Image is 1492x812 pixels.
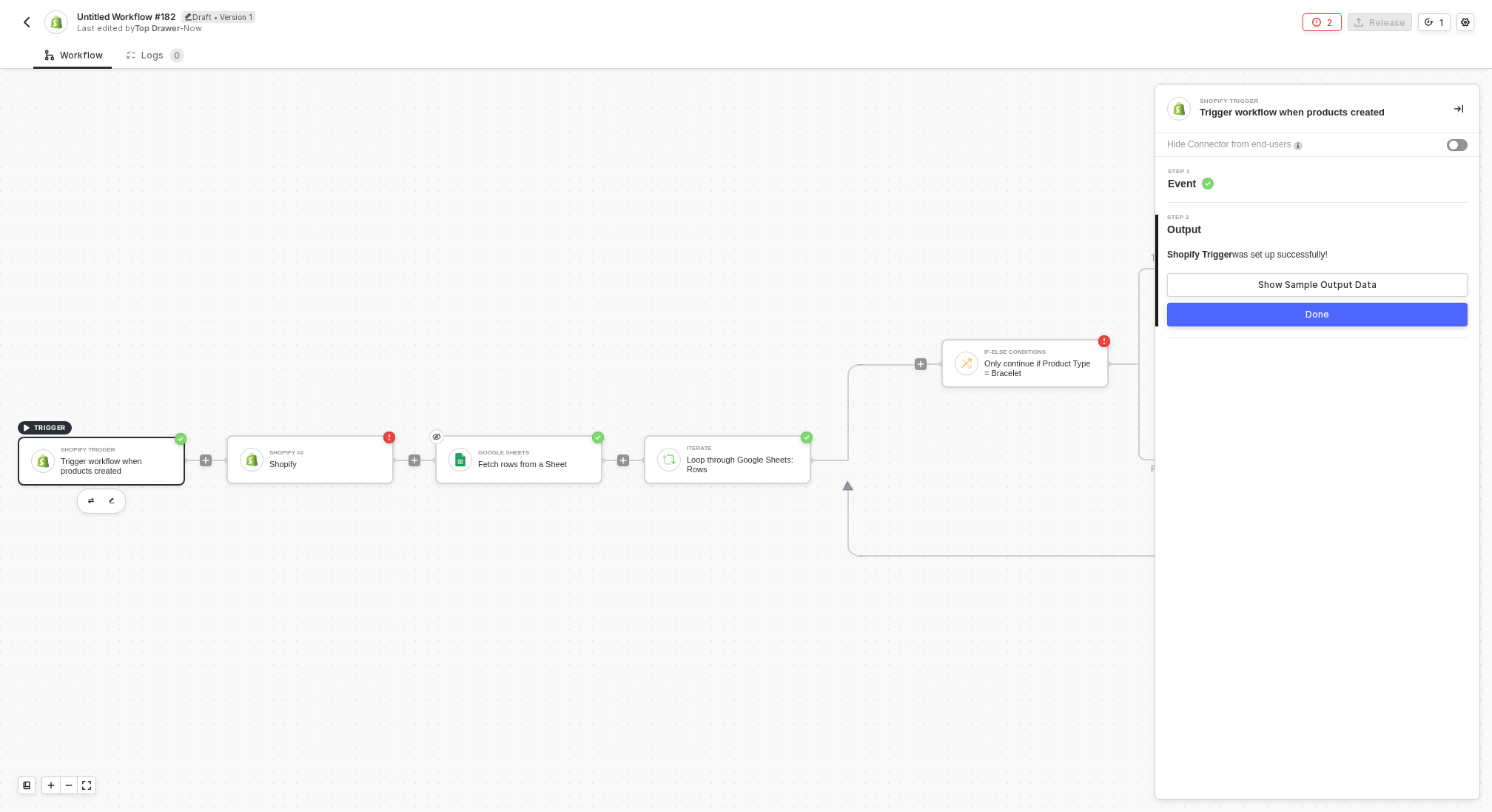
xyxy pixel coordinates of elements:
div: Fetch rows from a Sheet [478,460,589,469]
span: Step 1 [1168,169,1214,175]
img: icon [960,357,973,370]
span: icon-success-page [592,432,604,443]
div: TRUE [1151,252,1175,266]
img: edit-cred [109,497,115,504]
span: Step 2 [1167,215,1207,221]
div: Draft • Version 1 [181,11,255,23]
span: icon-error-page [383,432,395,443]
div: Shopify Trigger [61,447,172,453]
div: Google Sheets [478,450,589,456]
img: integration-icon [1172,102,1186,115]
span: icon-versioning [1425,18,1434,27]
span: Shopify Trigger [1167,249,1232,260]
button: back [18,13,36,31]
span: Untitled Workflow #182 [77,10,175,23]
span: icon-expand [82,781,91,790]
button: 1 [1418,13,1451,31]
span: icon-minus [64,781,73,790]
span: icon-success-page [801,432,813,443]
div: Shopify [269,460,380,469]
div: Step 1Event [1155,169,1479,191]
button: edit-cred [103,492,121,510]
div: Hide Connector from end-users [1167,138,1291,152]
div: Trigger workflow when products created [61,457,172,475]
button: Done [1167,303,1468,326]
img: edit-cred [88,498,94,503]
div: Only continue if Product Type = Bracelet [984,359,1095,378]
span: icon-play [201,456,210,465]
div: Trigger workflow when products created [1200,106,1431,119]
span: icon-play [410,456,419,465]
span: Event [1168,176,1214,191]
div: Workflow [45,50,103,61]
span: icon-settings [1461,18,1470,27]
button: Show Sample Output Data [1167,273,1468,297]
button: Release [1348,13,1412,31]
span: Output [1167,222,1207,237]
span: icon-error-page [1312,18,1321,27]
img: icon [245,453,258,466]
span: icon-collapse-right [1454,104,1463,113]
div: Iterate [687,446,798,452]
span: icon-play [22,423,31,432]
button: edit-cred [82,492,100,510]
span: icon-error-page [1098,335,1110,347]
span: icon-play [916,360,925,369]
div: 1 [1439,16,1444,29]
div: Shopify Trigger [1200,98,1422,104]
div: Loop through Google Sheets: Rows [687,455,798,474]
span: TRIGGER [34,422,66,434]
span: eye-invisible [432,431,441,443]
div: Logs [127,48,184,63]
img: icon [454,453,467,466]
div: Show Sample Output Data [1258,279,1377,291]
span: icon-edit [184,13,192,21]
img: back [21,16,33,28]
div: Done [1305,309,1329,321]
div: Last edited by - Now [77,23,745,34]
div: 2 [1327,16,1332,29]
div: Shopify #2 [269,450,380,456]
span: icon-play [47,781,56,790]
img: integration-icon [50,16,62,29]
button: 2 [1303,13,1342,31]
img: icon [662,453,676,466]
div: Step 2Output Shopify Triggerwas set up successfully!Show Sample Output DataDone [1155,215,1479,326]
span: Top Drawer [135,23,180,33]
span: icon-success-page [175,433,186,445]
div: was set up successfully! [1167,249,1328,261]
img: icon [36,454,50,468]
img: icon-info [1294,141,1303,150]
span: icon-play [619,456,628,465]
div: FALSE [1151,463,1178,477]
sup: 0 [169,48,184,63]
div: If-Else Conditions [984,349,1095,355]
